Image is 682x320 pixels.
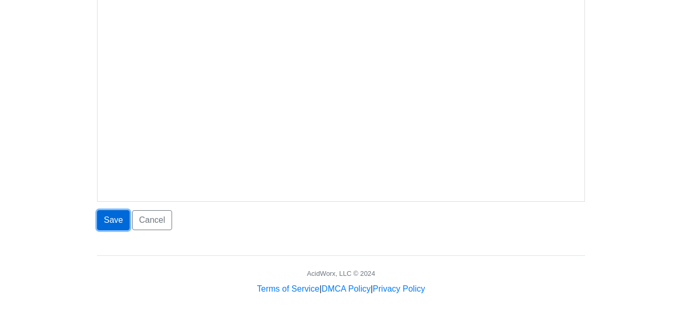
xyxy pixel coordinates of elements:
a: Privacy Policy [373,284,425,293]
div: AcidWorx, LLC © 2024 [307,269,375,278]
button: Save [97,210,130,230]
a: Cancel [132,210,172,230]
a: Terms of Service [257,284,319,293]
div: | | [257,283,425,295]
a: DMCA Policy [322,284,370,293]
